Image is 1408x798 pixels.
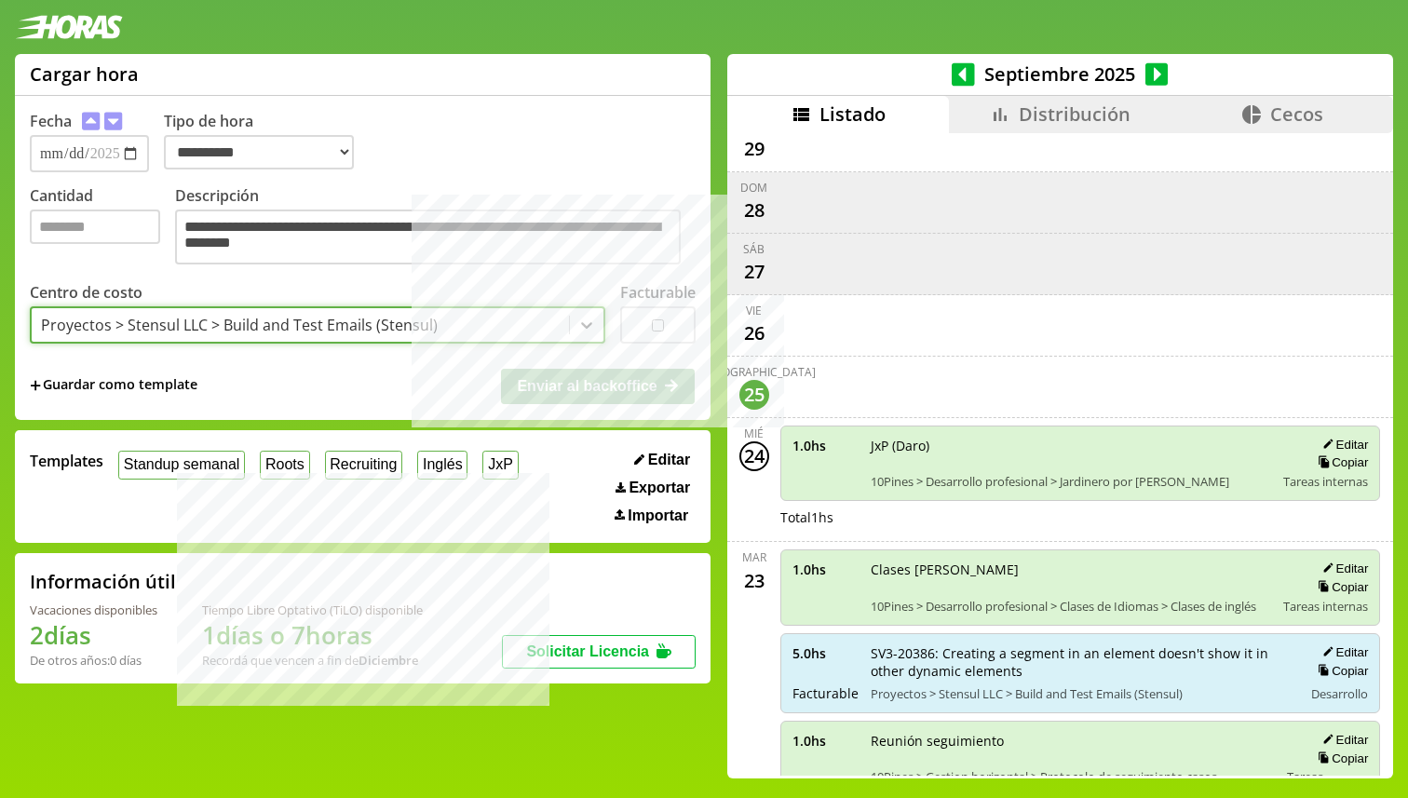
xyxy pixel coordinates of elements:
button: Copiar [1312,579,1368,595]
label: Centro de costo [30,282,142,303]
span: Distribución [1019,101,1130,127]
div: Recordá que vencen a fin de [202,652,423,669]
label: Descripción [175,185,696,269]
button: Copiar [1312,454,1368,470]
h2: Información útil [30,569,176,594]
div: sáb [743,241,765,257]
label: Tipo de hora [164,111,369,172]
div: vie [746,303,762,318]
button: Editar [1317,732,1368,748]
span: 10Pines > Desarrollo profesional > Clases de Idiomas > Clases de inglés [871,598,1271,615]
span: Clases [PERSON_NAME] [871,561,1271,578]
button: JxP [482,451,518,480]
div: 29 [739,134,769,164]
button: Standup semanal [118,451,245,480]
div: Total 1 hs [780,508,1381,526]
span: Reunión seguimiento [871,732,1274,750]
div: 23 [739,565,769,595]
button: Roots [260,451,309,480]
select: Tipo de hora [164,135,354,169]
div: De otros años: 0 días [30,652,157,669]
b: Diciembre [359,652,418,669]
div: 24 [739,441,769,471]
span: JxP (Daro) [871,437,1271,454]
span: 1.0 hs [792,732,858,750]
h1: Cargar hora [30,61,139,87]
span: +Guardar como template [30,375,197,396]
textarea: Descripción [175,210,681,264]
div: Vacaciones disponibles [30,602,157,618]
span: Templates [30,451,103,471]
h1: 2 días [30,618,157,652]
label: Fecha [30,111,72,131]
div: Tiempo Libre Optativo (TiLO) disponible [202,602,423,618]
span: Desarrollo [1311,685,1368,702]
span: 1.0 hs [792,561,858,578]
span: Tareas internas [1283,473,1368,490]
button: Inglés [417,451,467,480]
span: 10Pines > Desarrollo profesional > Jardinero por [PERSON_NAME] [871,473,1271,490]
div: Proyectos > Stensul LLC > Build and Test Emails (Stensul) [41,315,438,335]
div: mar [742,549,766,565]
span: Proyectos > Stensul LLC > Build and Test Emails (Stensul) [871,685,1291,702]
span: Editar [648,452,690,468]
button: Solicitar Licencia [502,635,696,669]
span: Listado [819,101,886,127]
input: Cantidad [30,210,160,244]
span: Cecos [1270,101,1323,127]
span: SV3-20386: Creating a segment in an element doesn't show it in other dynamic elements [871,644,1291,680]
button: Recruiting [325,451,403,480]
div: mié [744,426,764,441]
div: 25 [739,380,769,410]
span: Solicitar Licencia [526,643,649,659]
span: + [30,375,41,396]
h1: 1 días o 7 horas [202,618,423,652]
div: scrollable content [727,133,1393,776]
span: Importar [628,507,688,524]
button: Editar [1317,561,1368,576]
div: dom [740,180,767,196]
button: Copiar [1312,751,1368,766]
span: 1.0 hs [792,437,858,454]
span: Facturable [792,684,858,702]
button: Editar [629,451,696,469]
span: Tareas internas [1283,598,1368,615]
label: Cantidad [30,185,175,269]
span: Exportar [629,480,690,496]
div: [DEMOGRAPHIC_DATA] [693,364,816,380]
div: 28 [739,196,769,225]
img: logotipo [15,15,123,39]
button: Editar [1317,644,1368,660]
label: Facturable [620,282,696,303]
button: Exportar [610,479,696,497]
div: 27 [739,257,769,287]
span: 5.0 hs [792,644,858,662]
button: Editar [1317,437,1368,453]
div: 26 [739,318,769,348]
button: Copiar [1312,663,1368,679]
span: Septiembre 2025 [975,61,1145,87]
